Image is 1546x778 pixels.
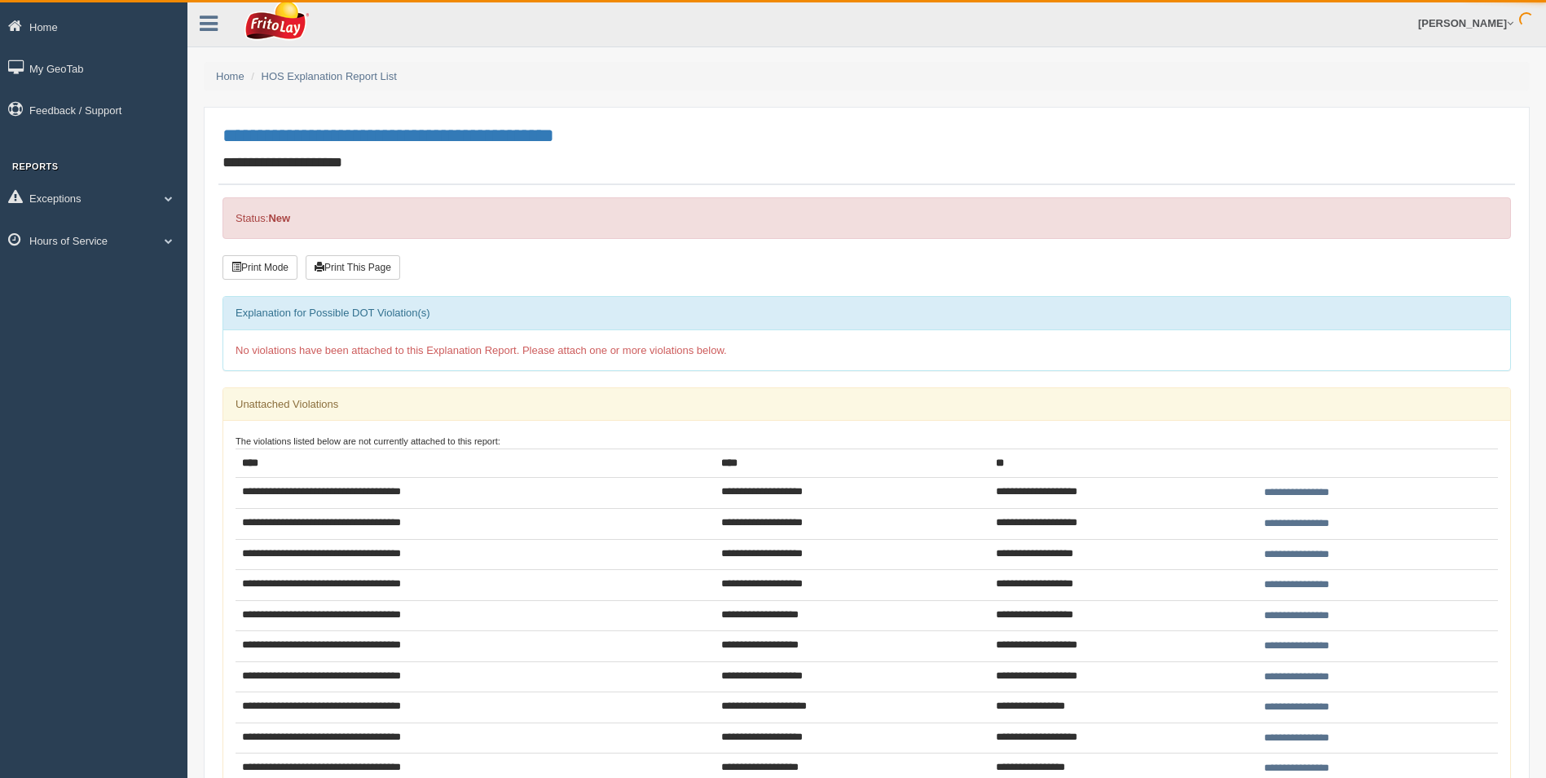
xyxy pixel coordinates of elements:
div: Unattached Violations [223,388,1510,421]
button: Print This Page [306,255,400,280]
div: Status: [222,197,1511,239]
a: HOS Explanation Report List [262,70,397,82]
small: The violations listed below are not currently attached to this report: [236,436,500,446]
a: Home [216,70,244,82]
span: No violations have been attached to this Explanation Report. Please attach one or more violations... [236,344,727,356]
strong: New [268,212,290,224]
button: Print Mode [222,255,297,280]
div: Explanation for Possible DOT Violation(s) [223,297,1510,329]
